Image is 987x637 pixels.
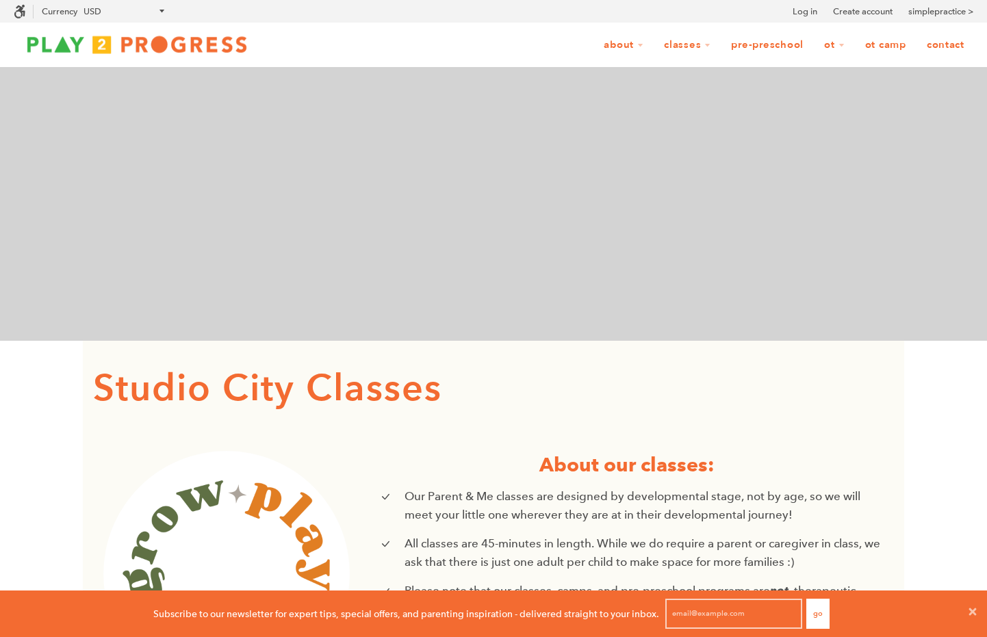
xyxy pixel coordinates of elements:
a: OT Camp [856,32,915,58]
strong: not [770,584,789,597]
a: About [595,32,652,58]
input: email@example.com [665,599,802,629]
p: Please note that our classes, camps, and pre-preschool programs are therapeutic services. If you ... [405,582,884,619]
label: Currency [42,6,77,16]
p: Subscribe to our newsletter for expert tips, special offers, and parenting inspiration - delivere... [153,606,659,621]
p: All classes are 45-minutes in length. While we do require a parent or caregiver in class, we ask ... [405,534,884,571]
img: Play2Progress logo [14,31,260,58]
a: Pre-Preschool [722,32,812,58]
a: Contact [918,32,973,58]
a: Create account [833,5,893,18]
a: Classes [655,32,719,58]
a: OT [815,32,854,58]
button: Go [806,599,830,629]
a: simplepractice > [908,5,973,18]
a: Log in [793,5,817,18]
p: Our Parent & Me classes are designed by developmental stage, not by age, so we will meet your lit... [405,487,884,524]
h1: Studio City Classes [93,361,894,417]
strong: About our classes: [539,452,715,477]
